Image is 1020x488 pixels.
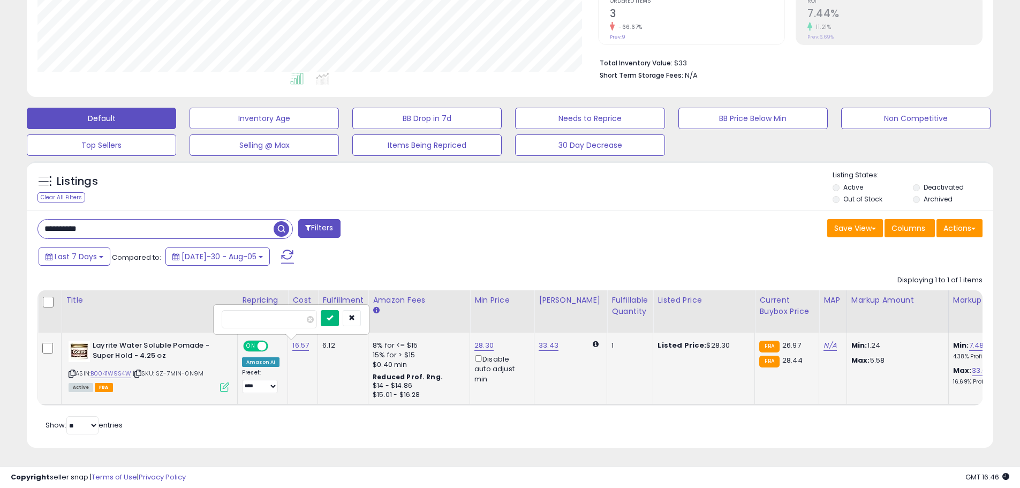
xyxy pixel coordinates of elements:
div: Repricing [242,295,283,306]
div: Listed Price [658,295,750,306]
span: 2025-08-13 16:46 GMT [965,472,1009,482]
div: Cost [292,295,313,306]
small: Amazon Fees. [373,306,379,316]
b: Min: [953,340,969,350]
div: $0.40 min [373,360,462,370]
span: OFF [267,342,284,351]
span: Show: entries [46,420,123,430]
h5: Listings [57,174,98,189]
div: 6.12 [322,341,360,350]
div: Preset: [242,369,279,393]
a: 28.30 [474,340,494,351]
strong: Min: [851,340,867,350]
span: Compared to: [112,252,161,262]
button: Non Competitive [841,108,991,129]
button: Selling @ Max [190,134,339,156]
label: Active [843,183,863,192]
a: 33.68 [972,365,991,376]
div: Disable auto adjust min [474,353,526,384]
button: [DATE]-30 - Aug-05 [165,247,270,266]
span: FBA [95,383,113,392]
div: Displaying 1 to 1 of 1 items [897,275,983,286]
span: ON [244,342,258,351]
div: Clear All Filters [37,192,85,202]
span: All listings currently available for purchase on Amazon [69,383,93,392]
div: MAP [823,295,842,306]
div: 15% for > $15 [373,350,462,360]
span: | SKU: SZ-7MIN-0N9M [133,369,203,378]
div: 1 [611,341,645,350]
div: [PERSON_NAME] [539,295,602,306]
button: Columns [885,219,935,237]
small: FBA [759,341,779,352]
b: Short Term Storage Fees: [600,71,683,80]
button: BB Drop in 7d [352,108,502,129]
label: Out of Stock [843,194,882,204]
b: Layrite Water Soluble Pomade - Super Hold - 4.25 oz [93,341,223,363]
div: Title [66,295,233,306]
label: Archived [924,194,953,204]
button: Actions [936,219,983,237]
div: seller snap | | [11,472,186,483]
p: Listing States: [833,170,993,181]
span: Columns [891,223,925,234]
small: Prev: 6.69% [807,34,834,40]
img: 41DlKowInvL._SL40_.jpg [69,341,90,362]
div: Current Buybox Price [759,295,814,317]
div: Fulfillable Quantity [611,295,648,317]
h2: 7.44% [807,7,982,22]
span: Last 7 Days [55,251,97,262]
li: $33 [600,56,974,69]
a: 7.48 [969,340,984,351]
b: Listed Price: [658,340,706,350]
div: ASIN: [69,341,229,391]
button: Top Sellers [27,134,176,156]
strong: Max: [851,355,870,365]
button: Save View [827,219,883,237]
div: $14 - $14.86 [373,381,462,391]
div: $28.30 [658,341,746,350]
span: 26.97 [782,340,801,350]
div: Amazon Fees [373,295,465,306]
div: Fulfillment Cost [322,295,364,317]
a: B0041W9S4W [90,369,131,378]
button: Last 7 Days [39,247,110,266]
a: 16.57 [292,340,309,351]
small: Prev: 9 [610,34,625,40]
strong: Copyright [11,472,50,482]
a: Terms of Use [92,472,137,482]
button: Inventory Age [190,108,339,129]
button: Default [27,108,176,129]
small: 11.21% [812,23,831,31]
div: Min Price [474,295,530,306]
b: Total Inventory Value: [600,58,673,67]
b: Max: [953,365,972,376]
span: [DATE]-30 - Aug-05 [182,251,256,262]
div: 8% for <= $15 [373,341,462,350]
div: Markup Amount [851,295,944,306]
button: 30 Day Decrease [515,134,664,156]
button: Items Being Repriced [352,134,502,156]
button: Needs to Reprice [515,108,664,129]
a: Privacy Policy [139,472,186,482]
a: 33.43 [539,340,558,351]
p: 1.24 [851,341,940,350]
span: N/A [685,70,698,80]
button: Filters [298,219,340,238]
button: BB Price Below Min [678,108,828,129]
span: 28.44 [782,355,803,365]
small: FBA [759,356,779,367]
div: $15.01 - $16.28 [373,391,462,400]
label: Deactivated [924,183,964,192]
b: Reduced Prof. Rng. [373,372,443,381]
div: Amazon AI [242,357,279,367]
h2: 3 [610,7,784,22]
a: N/A [823,340,836,351]
p: 5.58 [851,356,940,365]
small: -66.67% [615,23,643,31]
